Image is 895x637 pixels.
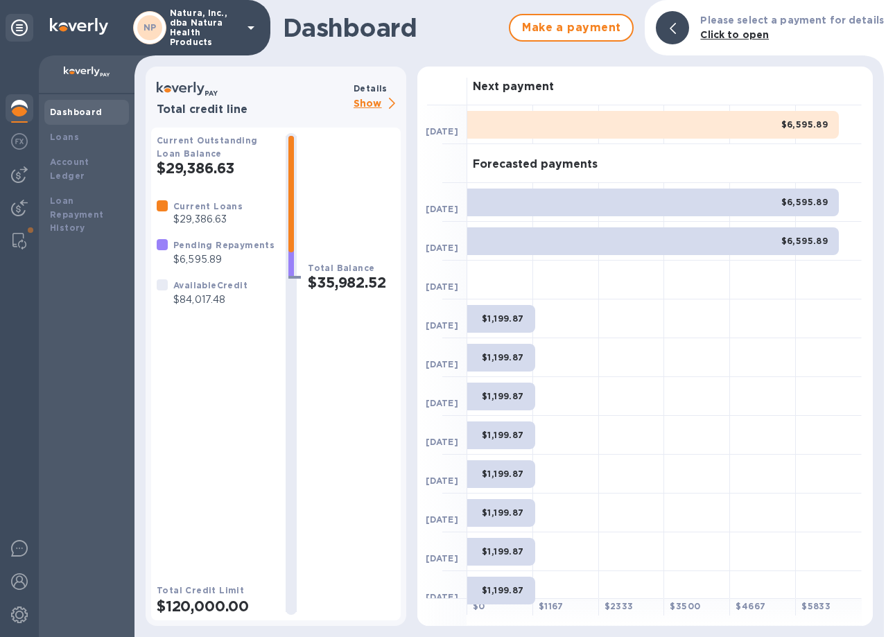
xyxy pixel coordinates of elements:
b: [DATE] [426,320,458,331]
h2: $29,386.63 [157,159,275,177]
h3: Forecasted payments [473,158,598,171]
p: Natura, Inc., dba Natura Health Products [170,8,239,47]
b: Account Ledger [50,157,89,181]
b: [DATE] [426,126,458,137]
img: Logo [50,18,108,35]
b: $1,199.87 [482,469,524,479]
b: [DATE] [426,553,458,564]
p: Show [354,96,401,113]
b: $ 0 [473,601,485,611]
b: $ 1167 [539,601,564,611]
b: Click to open [700,29,769,40]
b: Available Credit [173,280,247,290]
b: $1,199.87 [482,585,524,595]
img: Foreign exchange [11,133,28,150]
b: $1,199.87 [482,430,524,440]
b: Please select a payment for details [700,15,884,26]
b: [DATE] [426,592,458,602]
p: $84,017.48 [173,293,247,307]
b: Loans [50,132,79,142]
b: Current Outstanding Loan Balance [157,135,258,159]
b: [DATE] [426,398,458,408]
h2: $35,982.52 [308,274,395,291]
b: [DATE] [426,281,458,292]
h3: Total credit line [157,103,348,116]
b: Details [354,83,388,94]
h1: Dashboard [283,13,502,42]
p: $29,386.63 [173,212,243,227]
h3: Next payment [473,80,554,94]
b: [DATE] [426,243,458,253]
b: $1,199.87 [482,391,524,401]
h2: $120,000.00 [157,597,275,615]
b: $1,199.87 [482,352,524,363]
b: $1,199.87 [482,507,524,518]
b: Dashboard [50,107,103,117]
button: Make a payment [509,14,634,42]
b: Pending Repayments [173,240,275,250]
b: Total Credit Limit [157,585,244,595]
span: Make a payment [521,19,621,36]
b: [DATE] [426,514,458,525]
b: $1,199.87 [482,313,524,324]
iframe: Chat Widget [584,80,895,637]
b: NP [144,22,157,33]
div: Unpin categories [6,14,33,42]
p: $6,595.89 [173,252,275,267]
b: [DATE] [426,204,458,214]
b: [DATE] [426,359,458,369]
b: Total Balance [308,263,374,273]
b: [DATE] [426,475,458,486]
b: $1,199.87 [482,546,524,557]
b: Loan Repayment History [50,195,104,234]
b: [DATE] [426,437,458,447]
b: Current Loans [173,201,243,211]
